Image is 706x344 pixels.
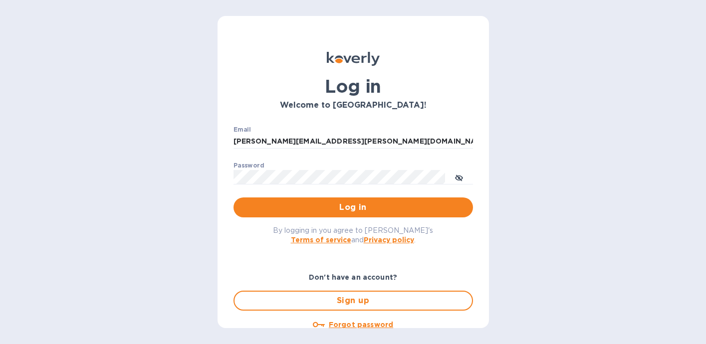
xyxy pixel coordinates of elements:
[364,236,414,244] a: Privacy policy
[234,163,264,169] label: Password
[234,76,473,97] h1: Log in
[234,197,473,217] button: Log in
[309,273,397,281] b: Don't have an account?
[273,226,433,244] span: By logging in you agree to [PERSON_NAME]'s and .
[329,321,393,329] u: Forgot password
[449,167,469,187] button: toggle password visibility
[327,52,380,66] img: Koverly
[291,236,351,244] a: Terms of service
[242,295,464,307] span: Sign up
[234,134,473,149] input: Enter email address
[234,291,473,311] button: Sign up
[234,101,473,110] h3: Welcome to [GEOGRAPHIC_DATA]!
[234,127,251,133] label: Email
[241,201,465,213] span: Log in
